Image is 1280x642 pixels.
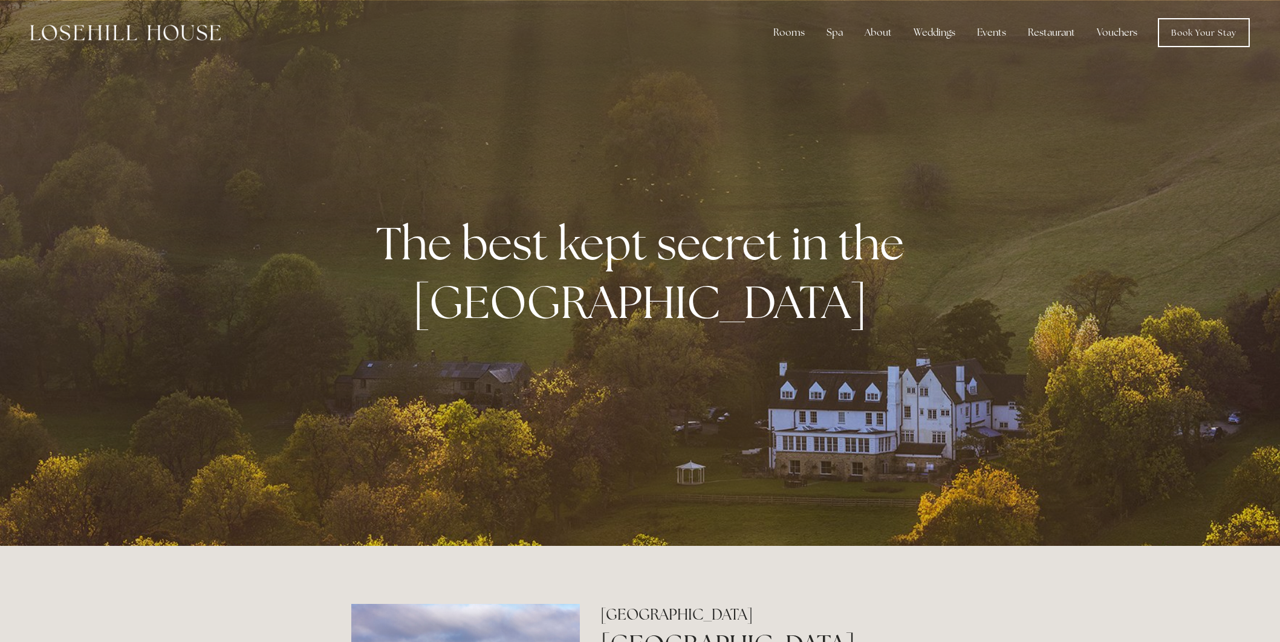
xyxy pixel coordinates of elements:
[376,213,914,332] strong: The best kept secret in the [GEOGRAPHIC_DATA]
[855,21,902,45] div: About
[1158,18,1250,47] a: Book Your Stay
[1018,21,1085,45] div: Restaurant
[1087,21,1147,45] a: Vouchers
[967,21,1016,45] div: Events
[904,21,965,45] div: Weddings
[600,604,929,625] h2: [GEOGRAPHIC_DATA]
[817,21,853,45] div: Spa
[764,21,814,45] div: Rooms
[30,25,221,41] img: Losehill House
